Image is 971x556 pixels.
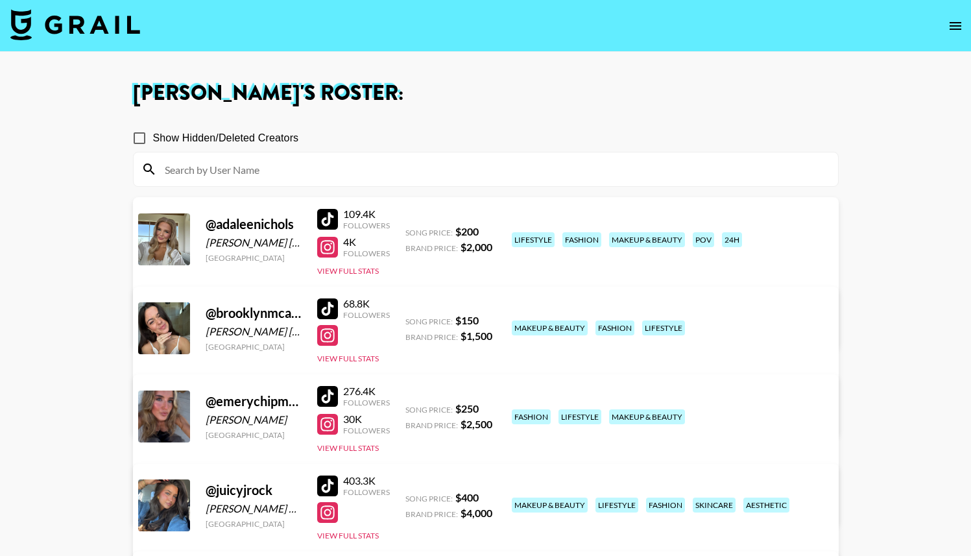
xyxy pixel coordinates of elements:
span: Brand Price: [405,243,458,253]
strong: $ 200 [455,225,479,237]
div: lifestyle [595,498,638,513]
button: View Full Stats [317,354,379,363]
div: lifestyle [642,320,685,335]
strong: $ 4,000 [461,507,492,519]
div: @ juicyjrock [206,482,302,498]
div: makeup & beauty [512,498,588,513]
div: makeup & beauty [512,320,588,335]
div: [PERSON_NAME] Rock [206,502,302,515]
div: 4K [343,236,390,248]
div: fashion [562,232,601,247]
span: Song Price: [405,228,453,237]
strong: $ 150 [455,314,479,326]
div: @ adaleenichols [206,216,302,232]
div: Followers [343,426,390,435]
div: lifestyle [558,409,601,424]
img: Grail Talent [10,9,140,40]
button: View Full Stats [317,443,379,453]
div: [GEOGRAPHIC_DATA] [206,253,302,263]
div: Followers [343,221,390,230]
span: Brand Price: [405,420,458,430]
div: Followers [343,248,390,258]
div: 276.4K [343,385,390,398]
div: [PERSON_NAME] [PERSON_NAME] [206,236,302,249]
strong: $ 1,500 [461,330,492,342]
span: Song Price: [405,317,453,326]
div: @ brooklynmcaldwell [206,305,302,321]
span: Brand Price: [405,509,458,519]
div: makeup & beauty [609,232,685,247]
div: Followers [343,487,390,497]
h1: [PERSON_NAME] 's Roster: [133,83,839,104]
div: 109.4K [343,208,390,221]
div: [GEOGRAPHIC_DATA] [206,342,302,352]
strong: $ 400 [455,491,479,503]
span: Brand Price: [405,332,458,342]
strong: $ 2,000 [461,241,492,253]
div: @ emerychipman [206,393,302,409]
div: fashion [512,409,551,424]
div: [GEOGRAPHIC_DATA] [206,519,302,529]
input: Search by User Name [157,159,830,180]
div: makeup & beauty [609,409,685,424]
div: 30K [343,413,390,426]
div: pov [693,232,714,247]
div: aesthetic [743,498,789,513]
div: 68.8K [343,297,390,310]
div: [GEOGRAPHIC_DATA] [206,430,302,440]
div: lifestyle [512,232,555,247]
button: View Full Stats [317,531,379,540]
span: Show Hidden/Deleted Creators [153,130,299,146]
div: Followers [343,398,390,407]
div: skincare [693,498,736,513]
span: Song Price: [405,405,453,415]
div: [PERSON_NAME] [206,413,302,426]
div: fashion [595,320,634,335]
div: [PERSON_NAME] [PERSON_NAME] [206,325,302,338]
button: open drawer [942,13,968,39]
span: Song Price: [405,494,453,503]
button: View Full Stats [317,266,379,276]
div: fashion [646,498,685,513]
strong: $ 2,500 [461,418,492,430]
strong: $ 250 [455,402,479,415]
div: 403.3K [343,474,390,487]
div: 24h [722,232,742,247]
div: Followers [343,310,390,320]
